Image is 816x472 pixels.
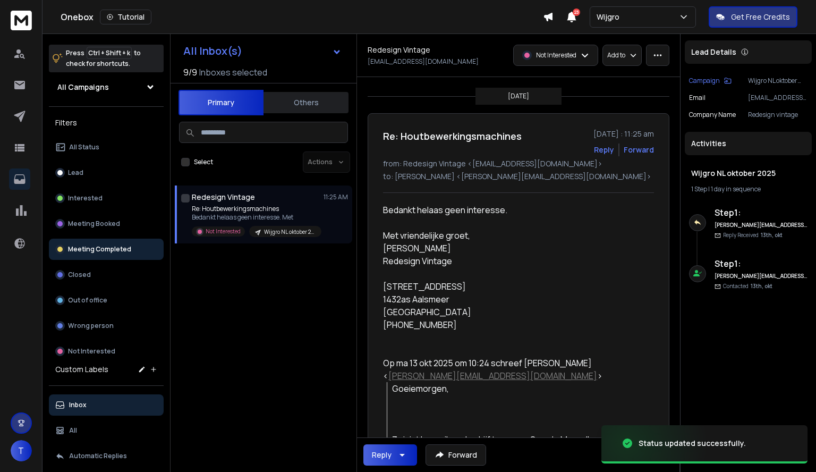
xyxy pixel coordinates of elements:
[199,66,267,79] h3: Inboxes selected
[55,364,108,375] h3: Custom Labels
[383,293,645,306] div: 1432as Aalsmeer
[607,51,625,60] p: Add to
[383,229,645,331] div: Met vriendelijke groet, [PERSON_NAME] Redesign Vintage
[573,9,580,16] span: 23
[49,77,164,98] button: All Campaigns
[183,66,197,79] span: 9 / 9
[49,137,164,158] button: All Status
[426,444,486,466] button: Forward
[49,394,164,416] button: Inbox
[685,132,812,155] div: Activities
[715,206,807,219] h6: Step 1 :
[49,162,164,183] button: Lead
[11,440,32,461] button: T
[624,145,654,155] div: Forward
[192,213,319,222] p: Bedankt helaas geen interesse. Met
[383,129,522,144] h1: Re: Houtbewerkingsmachines
[711,184,761,193] span: 1 day in sequence
[49,290,164,311] button: Out of office
[723,282,772,290] p: Contacted
[69,452,127,460] p: Automatic Replies
[192,205,319,213] p: Re: Houtbewerkingsmachines
[68,245,131,254] p: Meeting Completed
[594,145,614,155] button: Reply
[731,12,790,22] p: Get Free Credits
[383,158,654,169] p: from: Redesign Vintage <[EMAIL_ADDRESS][DOMAIN_NAME]>
[751,282,772,290] span: 13th, okt
[383,357,645,382] div: Op ma 13 okt 2025 om 10:24 schreef [PERSON_NAME] < >
[689,111,736,119] p: Company Name
[183,46,242,56] h1: All Inbox(s)
[69,426,77,435] p: All
[87,47,132,59] span: Ctrl + Shift + k
[68,168,83,177] p: Lead
[383,306,645,318] div: [GEOGRAPHIC_DATA]
[748,77,807,85] p: Wijgro NL oktober 2025
[715,272,807,280] h6: [PERSON_NAME][EMAIL_ADDRESS][DOMAIN_NAME]
[388,370,597,382] a: [PERSON_NAME][EMAIL_ADDRESS][DOMAIN_NAME]
[57,82,109,92] h1: All Campaigns
[68,220,120,228] p: Meeting Booked
[194,158,213,166] label: Select
[689,77,720,85] p: Campaign
[49,188,164,209] button: Interested
[689,77,732,85] button: Campaign
[639,438,746,449] div: Status updated successfully.
[68,194,103,203] p: Interested
[368,57,479,66] p: [EMAIL_ADDRESS][DOMAIN_NAME]
[363,444,417,466] button: Reply
[691,184,707,193] span: 1 Step
[372,450,392,460] div: Reply
[178,90,263,115] button: Primary
[709,6,797,28] button: Get Free Credits
[49,213,164,234] button: Meeting Booked
[49,341,164,362] button: Not Interested
[691,185,805,193] div: |
[49,420,164,441] button: All
[49,239,164,260] button: Meeting Completed
[715,221,807,229] h6: [PERSON_NAME][EMAIL_ADDRESS][DOMAIN_NAME]
[68,322,114,330] p: Wrong person
[175,40,350,62] button: All Inbox(s)
[69,143,99,151] p: All Status
[49,445,164,467] button: Automatic Replies
[761,231,783,239] span: 13th, okt
[324,193,348,201] p: 11:25 AM
[508,92,529,100] p: [DATE]
[715,257,807,270] h6: Step 1 :
[264,228,315,236] p: Wijgro NL oktober 2025
[383,318,645,331] div: [PHONE_NUMBER]
[383,267,645,293] div: [STREET_ADDRESS]
[383,171,654,182] p: to: [PERSON_NAME] <[PERSON_NAME][EMAIL_ADDRESS][DOMAIN_NAME]>
[383,204,645,331] div: Bedankt helaas geen interesse.
[748,111,807,119] p: Redesign vintage
[593,129,654,139] p: [DATE] : 11:25 am
[691,168,805,179] h1: Wijgro NL oktober 2025
[723,231,783,239] p: Reply Received
[206,227,241,235] p: Not Interested
[263,91,348,114] button: Others
[691,47,736,57] p: Lead Details
[68,296,107,305] p: Out of office
[192,192,255,203] h1: Redesign Vintage
[536,51,576,60] p: Not Interested
[748,94,807,102] p: [EMAIL_ADDRESS][DOMAIN_NAME]
[69,401,87,409] p: Inbox
[49,115,164,130] h3: Filters
[368,45,430,55] h1: Redesign Vintage
[597,12,624,22] p: Wijgro
[61,10,543,24] div: Onebox
[49,315,164,336] button: Wrong person
[689,94,705,102] p: Email
[68,271,91,279] p: Closed
[66,48,141,69] p: Press to check for shortcuts.
[68,347,115,356] p: Not Interested
[100,10,151,24] button: Tutorial
[49,264,164,285] button: Closed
